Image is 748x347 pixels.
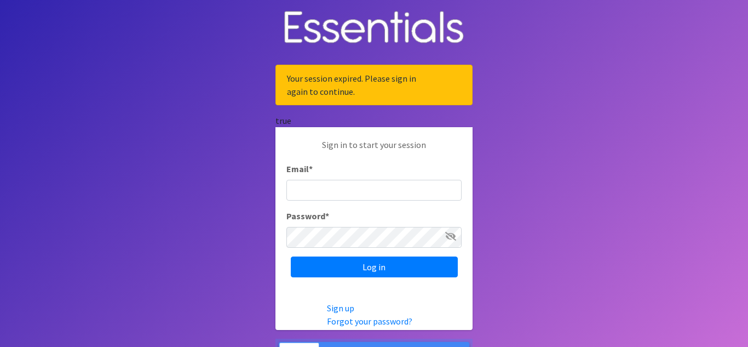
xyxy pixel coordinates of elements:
[327,316,412,327] a: Forgot your password?
[286,209,329,223] label: Password
[291,257,458,277] input: Log in
[286,162,313,175] label: Email
[275,65,473,105] div: Your session expired. Please sign in again to continue.
[275,114,473,127] div: true
[327,303,354,314] a: Sign up
[286,138,462,162] p: Sign in to start your session
[325,211,329,221] abbr: required
[309,163,313,174] abbr: required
